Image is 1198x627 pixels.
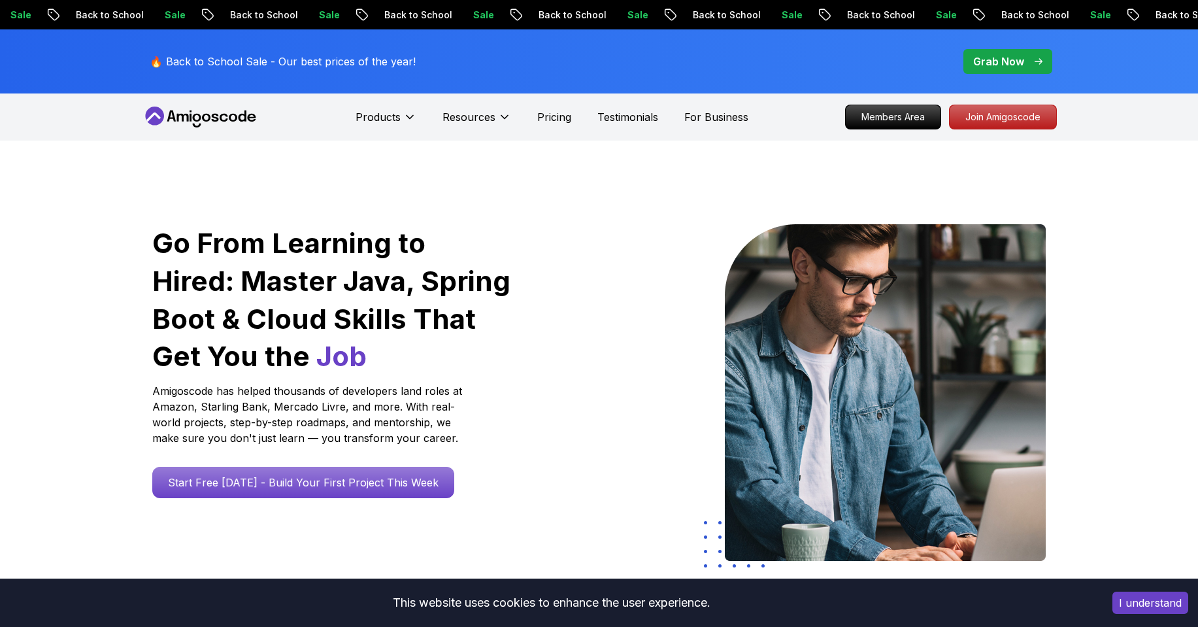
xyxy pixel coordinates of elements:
p: Sale [771,8,813,22]
p: 🔥 Back to School Sale - Our best prices of the year! [150,54,416,69]
p: Back to School [837,8,925,22]
a: For Business [684,109,748,125]
p: Sale [154,8,196,22]
button: Resources [442,109,511,135]
a: Testimonials [597,109,658,125]
img: hero [725,224,1046,561]
p: Join Amigoscode [950,105,1056,129]
a: Pricing [537,109,571,125]
p: Sale [308,8,350,22]
p: Products [356,109,401,125]
p: Resources [442,109,495,125]
a: Members Area [845,105,941,129]
p: Sale [463,8,505,22]
p: Amigoscode has helped thousands of developers land roles at Amazon, Starling Bank, Mercado Livre,... [152,383,466,446]
div: This website uses cookies to enhance the user experience. [10,588,1093,617]
p: Members Area [846,105,940,129]
p: Back to School [374,8,463,22]
p: Back to School [65,8,154,22]
p: Back to School [682,8,771,22]
button: Accept cookies [1112,592,1188,614]
p: Back to School [528,8,617,22]
h1: Go From Learning to Hired: Master Java, Spring Boot & Cloud Skills That Get You the [152,224,512,375]
p: Back to School [220,8,308,22]
button: Products [356,109,416,135]
p: Grab Now [973,54,1024,69]
p: Sale [925,8,967,22]
p: Back to School [991,8,1080,22]
p: Sale [617,8,659,22]
span: Job [316,339,367,373]
p: Sale [1080,8,1122,22]
a: Start Free [DATE] - Build Your First Project This Week [152,467,454,498]
a: Join Amigoscode [949,105,1057,129]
